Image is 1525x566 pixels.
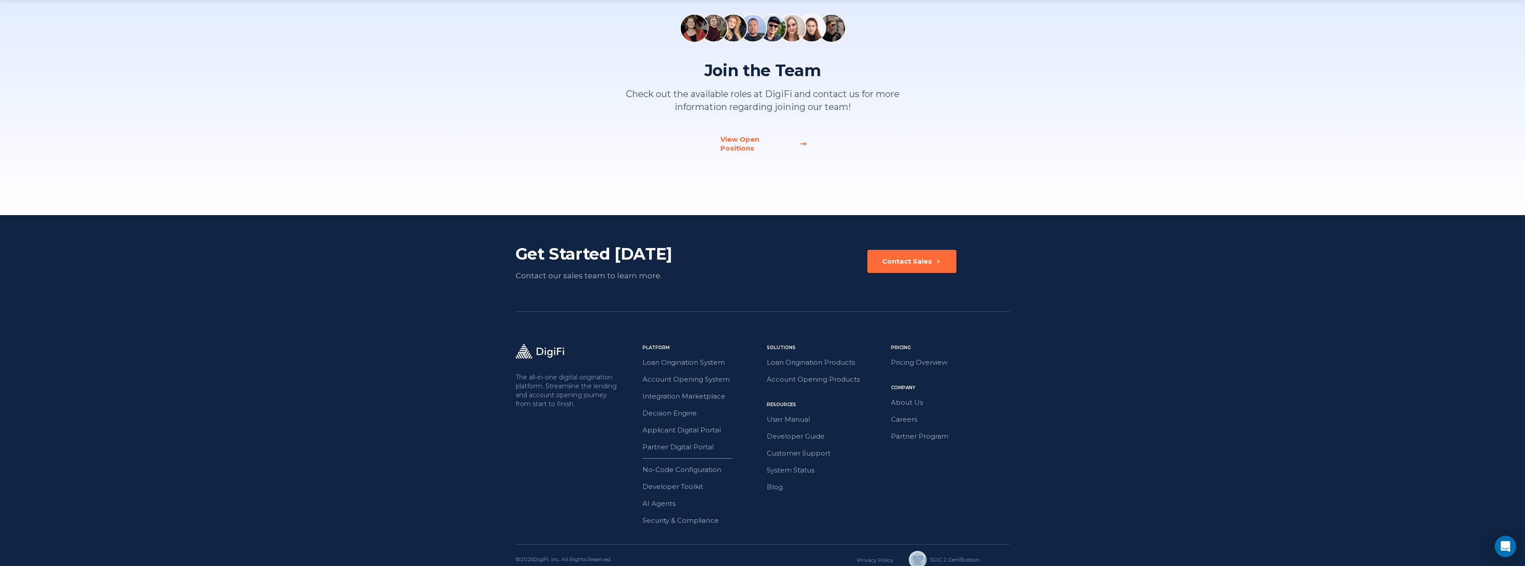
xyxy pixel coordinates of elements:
[758,14,787,42] img: avatar 5
[767,414,886,425] a: User Manual
[767,357,886,368] a: Loan Origination Products
[891,357,1010,368] a: Pricing Overview
[930,556,980,564] div: SOC 2 Сertification
[882,257,932,266] div: Contact Sales
[643,424,761,436] a: Applicant Digital Portal
[857,557,894,563] a: Privacy Policy
[516,269,714,282] div: Contact our sales team to learn more.
[767,431,886,442] a: Developer Guide
[767,448,886,459] a: Customer Support
[739,14,767,42] img: avatar 4
[797,14,826,42] img: avatar 7
[778,14,806,42] img: avatar 6
[622,60,903,81] h2: Join the Team
[720,135,794,153] div: View Open Positions
[867,250,956,282] a: Contact Sales
[891,397,1010,408] a: About Us
[643,515,761,526] a: Security & Compliance
[719,14,748,42] img: avatar 3
[867,250,956,273] button: Contact Sales
[891,431,1010,442] a: Partner Program
[817,14,846,42] img: avatar 8
[643,391,761,402] a: Integration Marketplace
[767,464,886,476] a: System Status
[622,88,903,114] p: Check out the available roles at DigiFi and contact us for more information regarding joining our...
[767,374,886,385] a: Account Opening Products
[643,464,761,476] a: No-Code Configuration
[516,373,619,408] p: The all-in-one digital origination platform. Streamline the lending and account opening journey f...
[643,344,761,351] div: Platform
[643,481,761,493] a: Developer Toolkit
[891,384,1010,391] div: Company
[643,374,761,385] a: Account Opening System
[643,498,761,509] a: AI Agents
[643,441,761,453] a: Partner Digital Portal
[891,344,1010,351] div: Pricing
[1495,536,1516,557] div: Open Intercom Messenger
[891,414,1010,425] a: Careers
[767,481,886,493] a: Blog
[643,407,761,419] a: Decision Engine
[516,555,612,564] div: © 2025 DigiFi, Inc. All Rights Reserved.
[516,244,714,264] div: Get Started [DATE]
[720,135,805,153] a: View Open Positions
[767,401,886,408] div: Resources
[680,14,708,42] img: avatar 1
[699,14,728,42] img: avatar 2
[643,357,761,368] a: Loan Origination System
[767,344,886,351] div: Solutions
